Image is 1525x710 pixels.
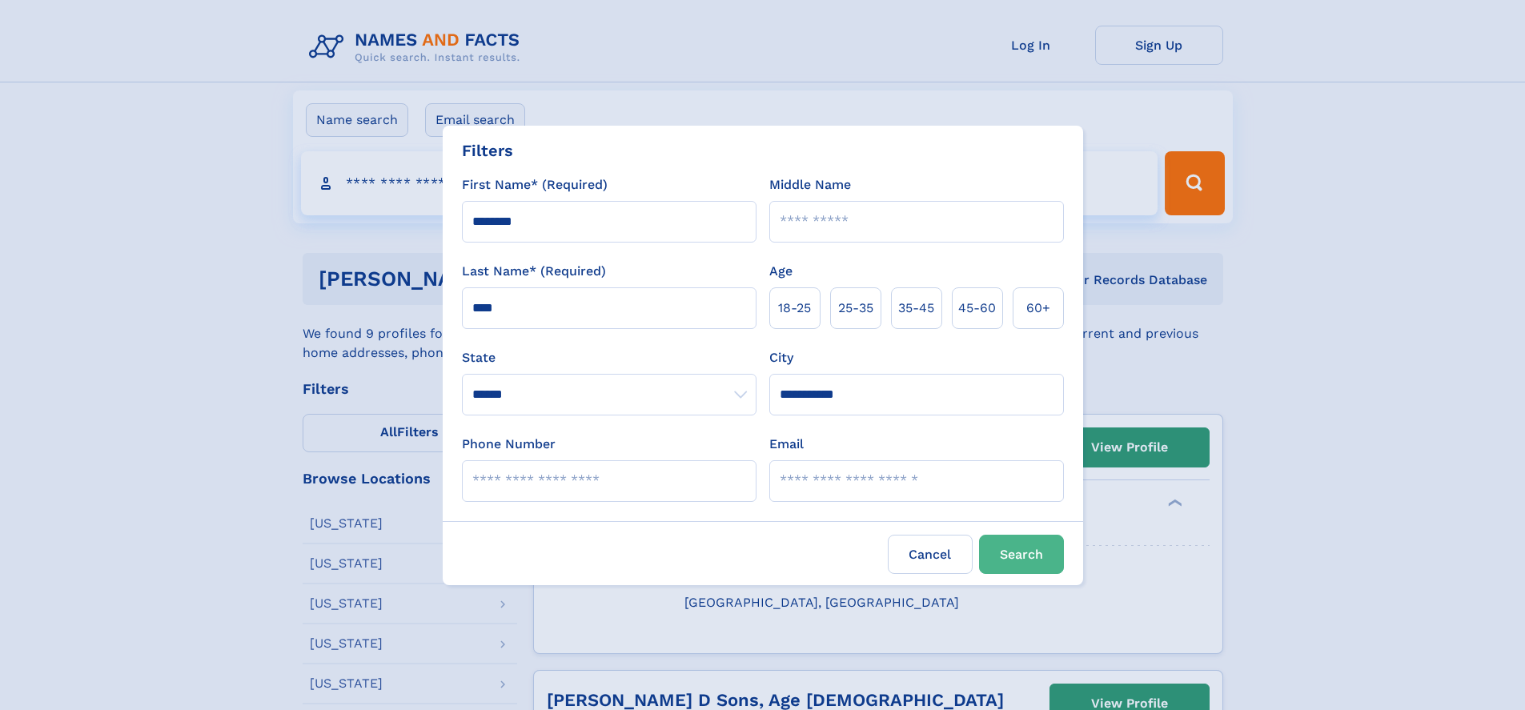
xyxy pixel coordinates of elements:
[769,262,793,281] label: Age
[778,299,811,318] span: 18‑25
[1026,299,1050,318] span: 60+
[462,435,556,454] label: Phone Number
[958,299,996,318] span: 45‑60
[462,138,513,162] div: Filters
[769,435,804,454] label: Email
[888,535,973,574] label: Cancel
[769,175,851,195] label: Middle Name
[462,175,608,195] label: First Name* (Required)
[898,299,934,318] span: 35‑45
[462,262,606,281] label: Last Name* (Required)
[979,535,1064,574] button: Search
[769,348,793,367] label: City
[838,299,873,318] span: 25‑35
[462,348,756,367] label: State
